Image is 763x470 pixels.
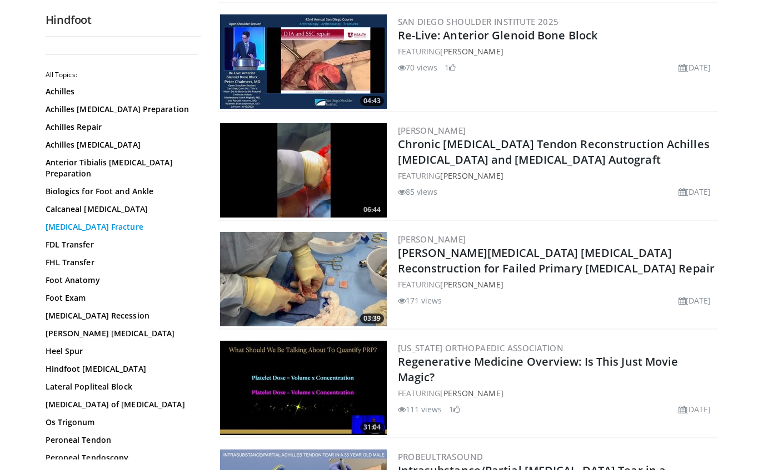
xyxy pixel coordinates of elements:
a: [PERSON_NAME] [440,279,503,290]
a: Heel Spur [46,346,196,357]
span: 06:44 [360,205,384,215]
a: [MEDICAL_DATA] Fracture [46,221,196,233]
a: Achilles [MEDICAL_DATA] [46,139,196,150]
span: 31:04 [360,422,384,432]
a: [PERSON_NAME][MEDICAL_DATA] [MEDICAL_DATA] Reconstruction for Failed Primary [MEDICAL_DATA] Repair [398,245,715,276]
a: [PERSON_NAME] [MEDICAL_DATA] [46,328,196,339]
a: Foot Exam [46,292,196,304]
a: 06:44 [220,123,387,218]
span: 04:43 [360,96,384,106]
li: [DATE] [679,403,711,415]
a: Peroneal Tendon [46,434,196,446]
span: 03:39 [360,314,384,324]
a: Anterior Tibialis [MEDICAL_DATA] Preparation [46,157,196,179]
a: Re-Live: Anterior Glenoid Bone Block [398,28,598,43]
div: FEATURING [398,170,716,181]
a: [PERSON_NAME] [440,170,503,181]
a: [PERSON_NAME] [398,234,466,245]
a: Hindfoot [MEDICAL_DATA] [46,363,196,375]
a: Biologics for Foot and Ankle [46,186,196,197]
img: c7ae8b96-0285-4ed2-abb6-67a9ebf6408d.300x170_q85_crop-smart_upscale.jpg [220,123,387,218]
a: Achilles Repair [46,122,196,133]
a: Regenerative Medicine Overview: Is This Just Movie Magic? [398,354,679,385]
a: 03:39 [220,232,387,326]
li: 70 views [398,62,438,73]
a: [MEDICAL_DATA] Recession [46,310,196,321]
a: FHL Transfer [46,257,196,268]
img: 33de5d74-51c9-46a1-9576-5643e8ed9125.300x170_q85_crop-smart_upscale.jpg [220,232,387,326]
h2: Hindfoot [46,13,201,27]
a: Os Trigonum [46,417,196,428]
a: [MEDICAL_DATA] of [MEDICAL_DATA] [46,399,196,410]
a: [PERSON_NAME] [440,388,503,398]
a: Lateral Popliteal Block [46,381,196,392]
a: Achilles [MEDICAL_DATA] Preparation [46,104,196,115]
div: FEATURING [398,387,716,399]
div: FEATURING [398,279,716,290]
a: [PERSON_NAME] [398,125,466,136]
div: FEATURING [398,46,716,57]
a: 31:04 [220,341,387,435]
h2: All Topics: [46,70,198,79]
a: [PERSON_NAME] [440,46,503,57]
a: FDL Transfer [46,239,196,250]
img: c8aa0454-f2f7-4c12-9977-b870acb87f0a.300x170_q85_crop-smart_upscale.jpg [220,341,387,435]
a: Achilles [46,86,196,97]
a: San Diego Shoulder Institute 2025 [398,16,559,27]
a: [US_STATE] Orthopaedic Association [398,342,564,353]
a: Chronic [MEDICAL_DATA] Tendon Reconstruction Achilles [MEDICAL_DATA] and [MEDICAL_DATA] Autograft [398,137,710,167]
a: Probeultrasound [398,451,483,462]
a: 04:43 [220,14,387,109]
li: [DATE] [679,295,711,306]
li: 111 views [398,403,442,415]
a: Foot Anatomy [46,275,196,286]
li: [DATE] [679,186,711,198]
li: 171 views [398,295,442,306]
li: 1 [445,62,456,73]
li: 1 [449,403,460,415]
a: Peroneal Tendoscopy [46,452,196,463]
img: 32a1af24-06a4-4440-a921-598d564ecb67.300x170_q85_crop-smart_upscale.jpg [220,14,387,109]
li: 85 views [398,186,438,198]
li: [DATE] [679,62,711,73]
a: Calcaneal [MEDICAL_DATA] [46,204,196,215]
